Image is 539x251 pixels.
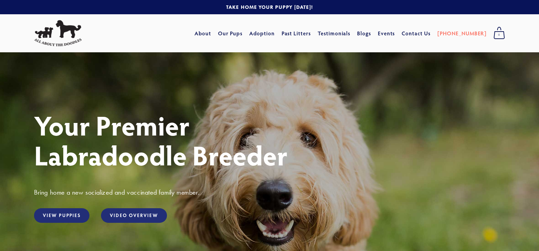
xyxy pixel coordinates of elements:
[357,27,371,39] a: Blogs
[378,27,395,39] a: Events
[402,27,431,39] a: Contact Us
[101,208,167,223] a: Video Overview
[34,208,89,223] a: View Puppies
[34,20,82,47] img: All About The Doodles
[218,27,243,39] a: Our Pups
[318,27,351,39] a: Testimonials
[34,110,505,170] h1: Your Premier Labradoodle Breeder
[34,188,505,197] h3: Bring home a new socialized and vaccinated family member.
[282,30,311,37] a: Past Litters
[493,31,505,39] span: 0
[195,27,211,39] a: About
[249,27,275,39] a: Adoption
[490,25,508,42] a: 0 items in cart
[437,27,487,39] a: [PHONE_NUMBER]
